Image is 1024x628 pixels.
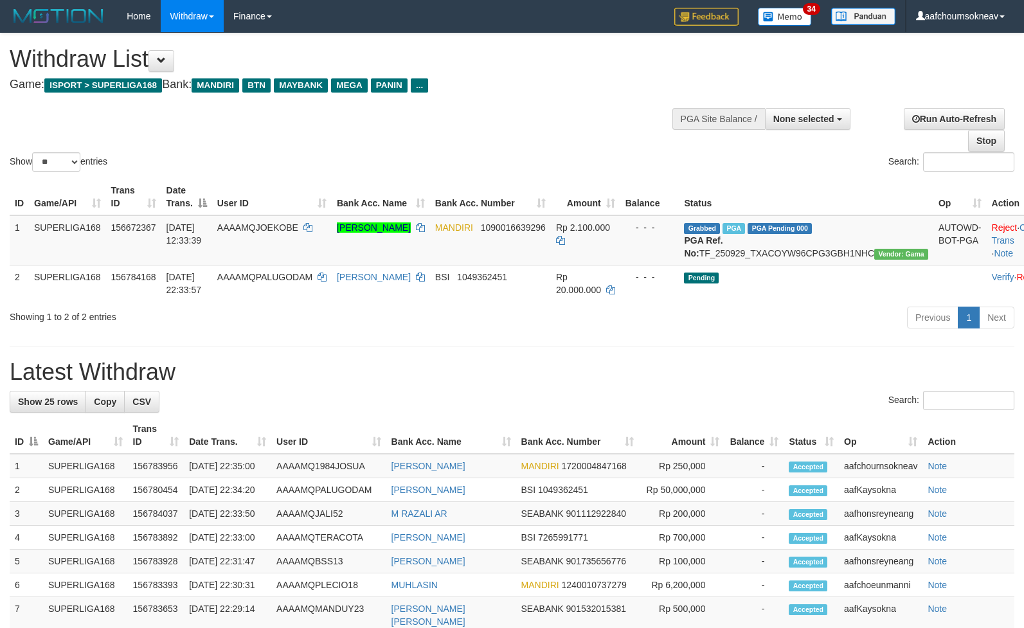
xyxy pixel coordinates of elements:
[391,580,438,590] a: MUHLASIN
[43,502,128,526] td: SUPERLIGA168
[10,78,670,91] h4: Game: Bank:
[271,417,386,454] th: User ID: activate to sort column ascending
[839,454,922,478] td: aafchournsokneav
[43,478,128,502] td: SUPERLIGA168
[184,573,271,597] td: [DATE] 22:30:31
[192,78,239,93] span: MANDIRI
[562,461,627,471] span: Copy 1720004847168 to clipboard
[184,417,271,454] th: Date Trans.: activate to sort column ascending
[10,359,1014,385] h1: Latest Withdraw
[803,3,820,15] span: 34
[639,454,724,478] td: Rp 250,000
[928,485,947,495] a: Note
[839,526,922,550] td: aafKaysokna
[625,221,674,234] div: - - -
[521,461,559,471] span: MANDIRI
[684,273,719,283] span: Pending
[679,179,933,215] th: Status
[839,502,922,526] td: aafhonsreyneang
[773,114,834,124] span: None selected
[391,604,465,627] a: [PERSON_NAME] [PERSON_NAME]
[391,485,465,495] a: [PERSON_NAME]
[724,550,784,573] td: -
[32,152,80,172] select: Showentries
[481,222,546,233] span: Copy 1090016639296 to clipboard
[928,461,947,471] a: Note
[907,307,958,328] a: Previous
[928,508,947,519] a: Note
[10,573,43,597] td: 6
[724,478,784,502] td: -
[337,272,411,282] a: [PERSON_NAME]
[789,580,827,591] span: Accepted
[337,222,411,233] a: [PERSON_NAME]
[29,215,106,265] td: SUPERLIGA168
[556,222,610,233] span: Rp 2.100.000
[724,502,784,526] td: -
[922,417,1014,454] th: Action
[765,108,850,130] button: None selected
[184,550,271,573] td: [DATE] 22:31:47
[521,604,564,614] span: SEABANK
[128,454,184,478] td: 156783956
[132,397,151,407] span: CSV
[10,305,417,323] div: Showing 1 to 2 of 2 entries
[166,222,202,246] span: [DATE] 12:33:39
[10,391,86,413] a: Show 25 rows
[888,152,1014,172] label: Search:
[538,532,588,543] span: Copy 7265991771 to clipboard
[928,532,947,543] a: Note
[111,222,156,233] span: 156672367
[639,526,724,550] td: Rp 700,000
[789,509,827,520] span: Accepted
[566,508,626,519] span: Copy 901112922840 to clipboard
[933,179,987,215] th: Op: activate to sort column ascending
[674,8,739,26] img: Feedback.jpg
[758,8,812,26] img: Button%20Memo.svg
[391,461,465,471] a: [PERSON_NAME]
[43,550,128,573] td: SUPERLIGA168
[184,454,271,478] td: [DATE] 22:35:00
[411,78,428,93] span: ...
[639,417,724,454] th: Amount: activate to sort column ascending
[43,526,128,550] td: SUPERLIGA168
[161,179,212,215] th: Date Trans.: activate to sort column descending
[748,223,812,234] span: PGA Pending
[566,556,626,566] span: Copy 901735656776 to clipboard
[724,454,784,478] td: -
[111,272,156,282] span: 156784168
[789,557,827,568] span: Accepted
[10,215,29,265] td: 1
[521,485,536,495] span: BSI
[562,580,627,590] span: Copy 1240010737279 to clipboard
[271,526,386,550] td: AAAAMQTERACOTA
[332,179,430,215] th: Bank Acc. Name: activate to sort column ascending
[331,78,368,93] span: MEGA
[992,272,1014,282] a: Verify
[521,508,564,519] span: SEABANK
[391,508,447,519] a: M RAZALI AR
[44,78,162,93] span: ISPORT > SUPERLIGA168
[435,272,450,282] span: BSI
[10,526,43,550] td: 4
[968,130,1005,152] a: Stop
[538,485,588,495] span: Copy 1049362451 to clipboard
[521,532,536,543] span: BSI
[274,78,328,93] span: MAYBANK
[625,271,674,283] div: - - -
[43,454,128,478] td: SUPERLIGA168
[784,417,839,454] th: Status: activate to sort column ascending
[551,179,620,215] th: Amount: activate to sort column ascending
[639,502,724,526] td: Rp 200,000
[128,573,184,597] td: 156783393
[928,556,947,566] a: Note
[457,272,507,282] span: Copy 1049362451 to clipboard
[85,391,125,413] a: Copy
[831,8,895,25] img: panduan.png
[723,223,745,234] span: Marked by aafsengchandara
[874,249,928,260] span: Vendor URL: https://trx31.1velocity.biz
[271,573,386,597] td: AAAAMQPLECIO18
[888,391,1014,410] label: Search:
[904,108,1005,130] a: Run Auto-Refresh
[128,417,184,454] th: Trans ID: activate to sort column ascending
